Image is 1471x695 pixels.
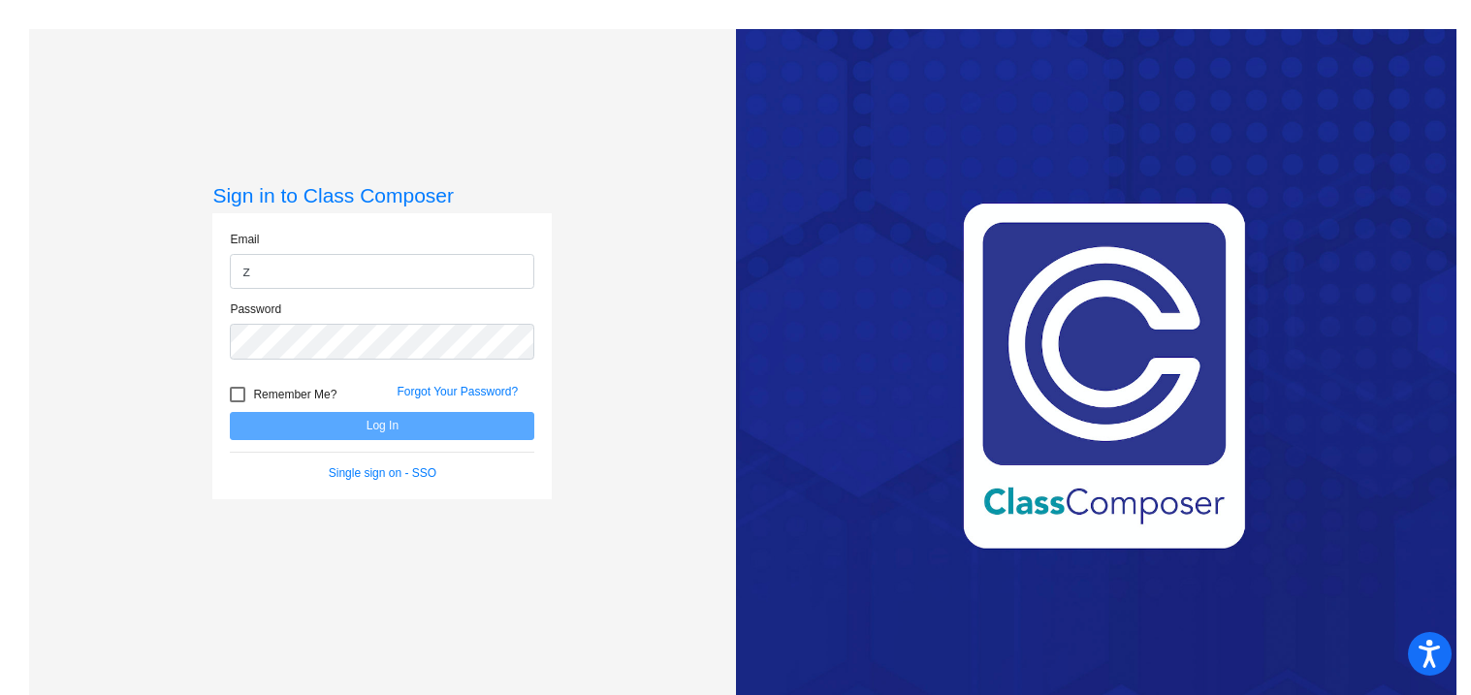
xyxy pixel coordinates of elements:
[230,231,259,248] label: Email
[230,412,534,440] button: Log In
[230,300,281,318] label: Password
[253,383,336,406] span: Remember Me?
[212,183,552,207] h3: Sign in to Class Composer
[329,466,436,480] a: Single sign on - SSO
[397,385,518,398] a: Forgot Your Password?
